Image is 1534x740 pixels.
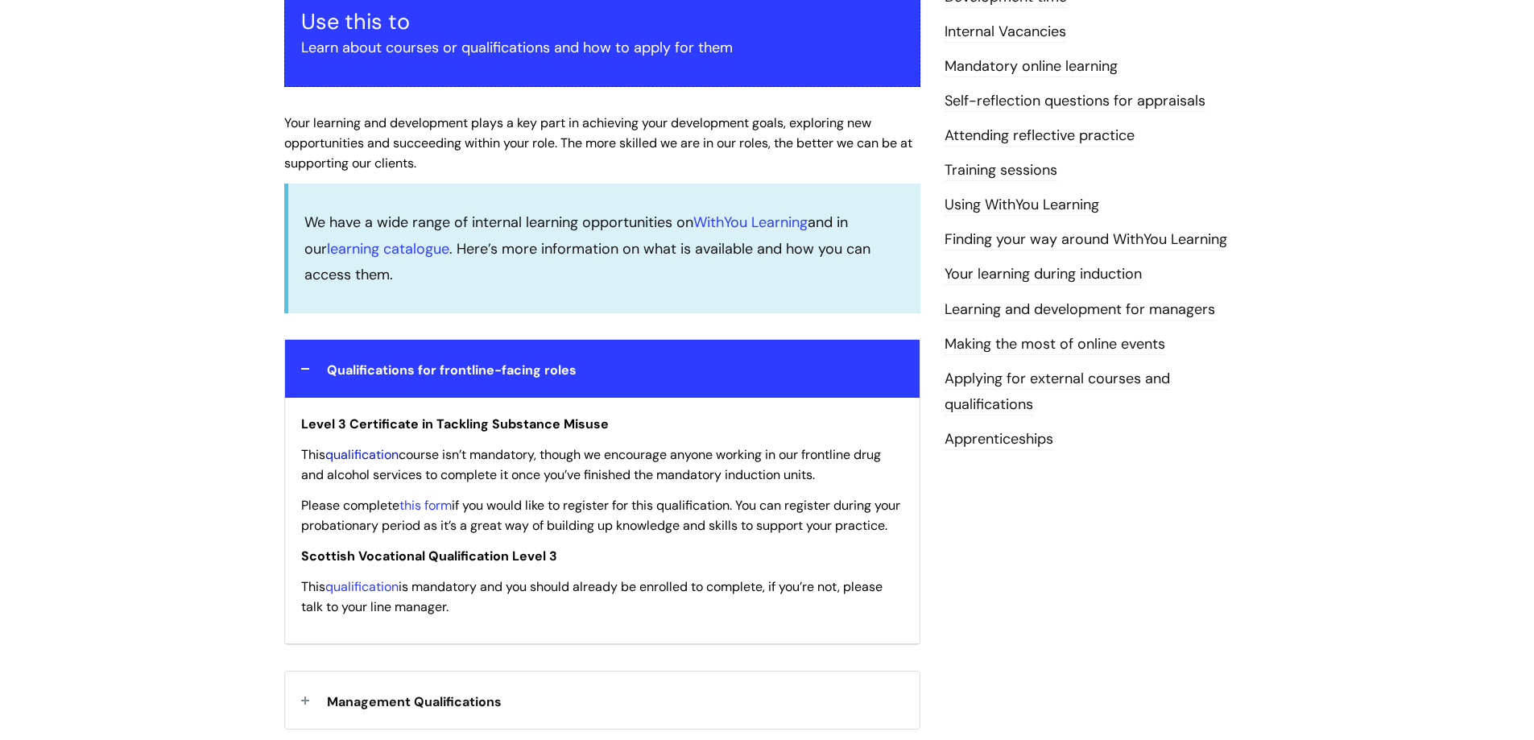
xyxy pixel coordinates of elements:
[327,239,449,258] a: learning catalogue
[325,578,399,595] a: qualification
[693,213,808,232] a: WithYou Learning
[945,300,1215,320] a: Learning and development for managers
[945,195,1099,216] a: Using WithYou Learning
[945,126,1135,147] a: Attending reflective practice
[945,264,1142,285] a: Your learning during induction
[325,446,399,463] a: qualification
[327,362,577,378] span: Qualifications for frontline-facing roles
[301,35,903,60] p: Learn about courses or qualifications and how to apply for them
[304,209,904,287] p: We have a wide range of internal learning opportunities on and in our . Here’s more information o...
[301,415,609,432] span: Level 3 Certificate in Tackling Substance Misuse
[945,334,1165,355] a: Making the most of online events
[945,369,1170,415] a: Applying for external courses and qualifications
[945,56,1118,77] a: Mandatory online learning
[301,578,883,615] span: This is mandatory and you should already be enrolled to complete, if you’re not, please talk to y...
[301,497,900,534] span: Please complete if you would like to register for this qualification. You can register during you...
[301,446,881,483] span: This course isn’t mandatory, though we encourage anyone working in our frontline drug and alcohol...
[327,693,502,710] span: Management Qualifications
[945,229,1227,250] a: Finding your way around WithYou Learning
[945,91,1205,112] a: Self-reflection questions for appraisals
[301,9,903,35] h3: Use this to
[301,548,557,564] span: Scottish Vocational Qualification Level 3
[945,429,1053,450] a: Apprenticeships
[399,497,452,514] a: this form
[945,22,1066,43] a: Internal Vacancies
[945,160,1057,181] a: Training sessions
[284,114,912,172] span: Your learning and development plays a key part in achieving your development goals, exploring new...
